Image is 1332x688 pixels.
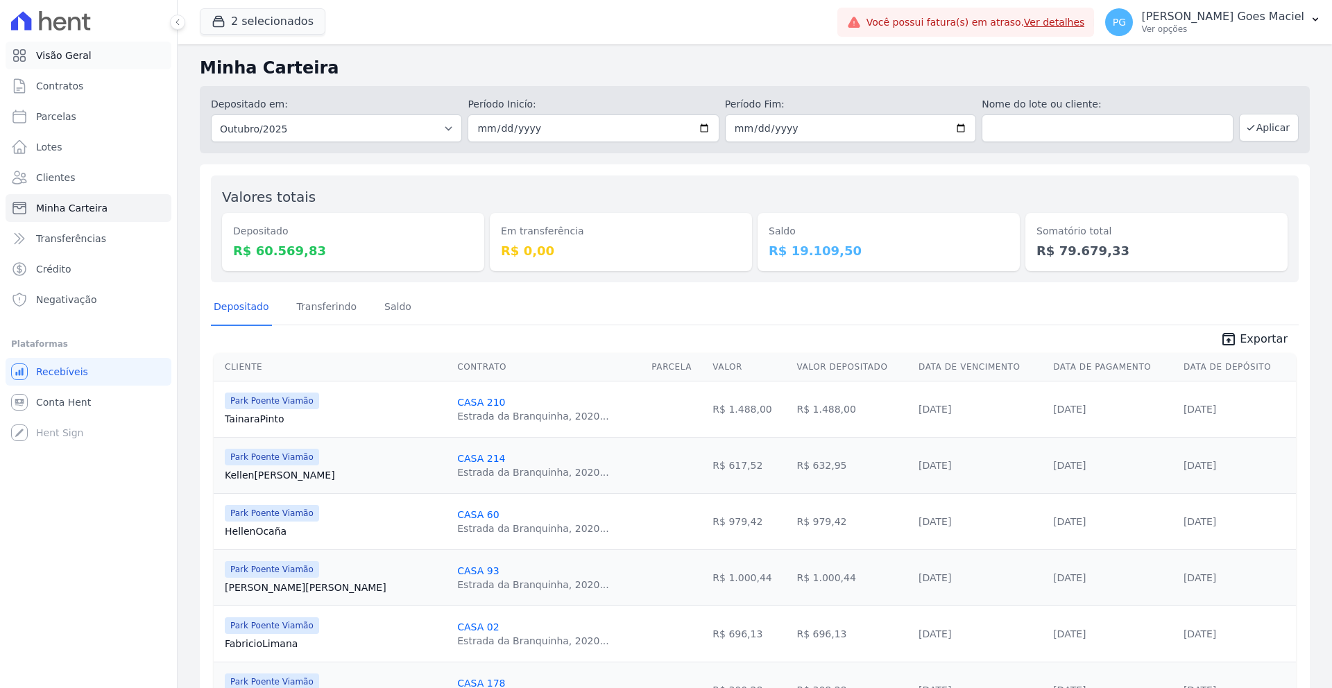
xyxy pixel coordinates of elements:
th: Data de Depósito [1178,353,1296,381]
label: Nome do lote ou cliente: [982,97,1233,112]
dd: R$ 0,00 [501,241,741,260]
span: PG [1113,17,1126,27]
a: Clientes [6,164,171,191]
td: R$ 696,13 [791,605,913,662]
th: Valor Depositado [791,353,913,381]
a: Contratos [6,72,171,100]
td: R$ 632,95 [791,437,913,493]
dd: R$ 60.569,83 [233,241,473,260]
a: [DATE] [1184,572,1216,583]
label: Período Fim: [725,97,976,112]
button: 2 selecionados [200,8,325,35]
a: [DATE] [919,572,951,583]
th: Parcela [646,353,707,381]
a: CASA 60 [457,509,499,520]
th: Data de Pagamento [1048,353,1178,381]
td: R$ 979,42 [707,493,791,549]
p: [PERSON_NAME] Goes Maciel [1141,10,1304,24]
a: [DATE] [919,628,951,639]
td: R$ 1.488,00 [791,381,913,437]
a: HellenOcaña [225,524,446,538]
a: [DATE] [919,460,951,471]
a: Kellen[PERSON_NAME] [225,468,446,482]
a: Minha Carteira [6,194,171,222]
span: Park Poente Viamão [225,449,319,465]
td: R$ 979,42 [791,493,913,549]
th: Contrato [452,353,646,381]
th: Cliente [214,353,452,381]
a: CASA 214 [457,453,505,464]
span: Recebíveis [36,365,88,379]
span: Clientes [36,171,75,184]
dt: Em transferência [501,224,741,239]
a: [DATE] [1053,572,1086,583]
a: unarchive Exportar [1209,331,1299,350]
span: Crédito [36,262,71,276]
label: Depositado em: [211,98,288,110]
a: Transferindo [294,290,360,326]
span: Lotes [36,140,62,154]
dt: Depositado [233,224,473,239]
label: Valores totais [222,189,316,205]
a: [DATE] [1053,460,1086,471]
div: Estrada da Branquinha, 2020... [457,634,608,648]
span: Park Poente Viamão [225,505,319,522]
td: R$ 617,52 [707,437,791,493]
span: Park Poente Viamão [225,393,319,409]
a: Lotes [6,133,171,161]
div: Estrada da Branquinha, 2020... [457,409,608,423]
a: Negativação [6,286,171,313]
p: Ver opções [1141,24,1304,35]
a: [DATE] [1184,516,1216,527]
a: [DATE] [919,516,951,527]
label: Período Inicío: [468,97,719,112]
button: PG [PERSON_NAME] Goes Maciel Ver opções [1094,3,1332,42]
dt: Somatório total [1036,224,1276,239]
a: Depositado [211,290,272,326]
a: CASA 93 [457,565,499,576]
button: Aplicar [1239,114,1299,141]
div: Estrada da Branquinha, 2020... [457,465,608,479]
a: [PERSON_NAME][PERSON_NAME] [225,580,446,594]
span: Contratos [36,79,83,93]
a: Parcelas [6,103,171,130]
a: Visão Geral [6,42,171,69]
a: [DATE] [1053,516,1086,527]
span: Visão Geral [36,49,92,62]
dt: Saldo [769,224,1009,239]
a: [DATE] [919,404,951,415]
td: R$ 1.000,44 [707,549,791,605]
span: Conta Hent [36,395,91,409]
span: Exportar [1240,331,1288,347]
a: CASA 210 [457,397,505,408]
a: FabricioLimana [225,637,446,651]
i: unarchive [1220,331,1237,347]
span: Minha Carteira [36,201,108,215]
div: Estrada da Branquinha, 2020... [457,522,608,535]
a: [DATE] [1184,404,1216,415]
dd: R$ 79.679,33 [1036,241,1276,260]
dd: R$ 19.109,50 [769,241,1009,260]
a: Crédito [6,255,171,283]
div: Estrada da Branquinha, 2020... [457,578,608,592]
div: Plataformas [11,336,166,352]
a: [DATE] [1184,628,1216,639]
a: TainaraPinto [225,412,446,426]
span: Negativação [36,293,97,307]
td: R$ 696,13 [707,605,791,662]
td: R$ 1.488,00 [707,381,791,437]
span: Parcelas [36,110,76,123]
a: Saldo [382,290,414,326]
span: Você possui fatura(s) em atraso. [866,15,1085,30]
a: Transferências [6,225,171,252]
h2: Minha Carteira [200,55,1310,80]
span: Transferências [36,232,106,246]
a: [DATE] [1053,404,1086,415]
a: Recebíveis [6,358,171,386]
span: Park Poente Viamão [225,617,319,634]
a: CASA 02 [457,621,499,633]
td: R$ 1.000,44 [791,549,913,605]
th: Data de Vencimento [913,353,1048,381]
a: [DATE] [1053,628,1086,639]
a: Ver detalhes [1024,17,1085,28]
